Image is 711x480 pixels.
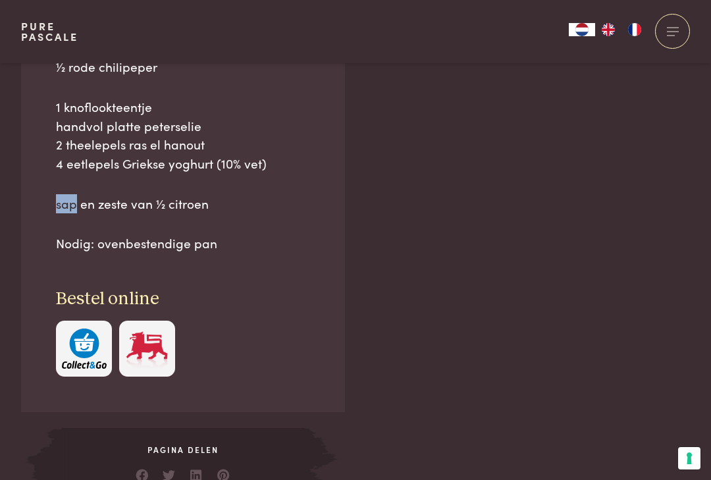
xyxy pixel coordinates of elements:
div: Language [569,23,595,36]
h3: Bestel online [56,288,310,311]
span: sap en zeste van 1⁄2 citroen [56,194,209,212]
aside: Language selected: Nederlands [569,23,648,36]
a: NL [569,23,595,36]
a: PurePascale [21,21,78,42]
img: Delhaize [124,329,169,369]
span: handvol platte peterselie [56,117,201,134]
a: FR [621,23,648,36]
ul: Language list [595,23,648,36]
span: Pagina delen [62,444,304,456]
img: c308188babc36a3a401bcb5cb7e020f4d5ab42f7cacd8327e500463a43eeb86c.svg [62,329,107,369]
span: 2 theelepels ras el hanout [56,135,205,153]
span: 1 knoflookteentje [56,97,152,115]
span: 1⁄2 rode chilipeper [56,57,157,75]
a: EN [595,23,621,36]
span: 4 eetlepels Griekse yoghurt (10% vet) [56,154,267,172]
span: Nodig: ovenbestendige pan [56,234,217,252]
button: Uw voorkeuren voor toestemming voor trackingtechnologieën [678,447,700,469]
